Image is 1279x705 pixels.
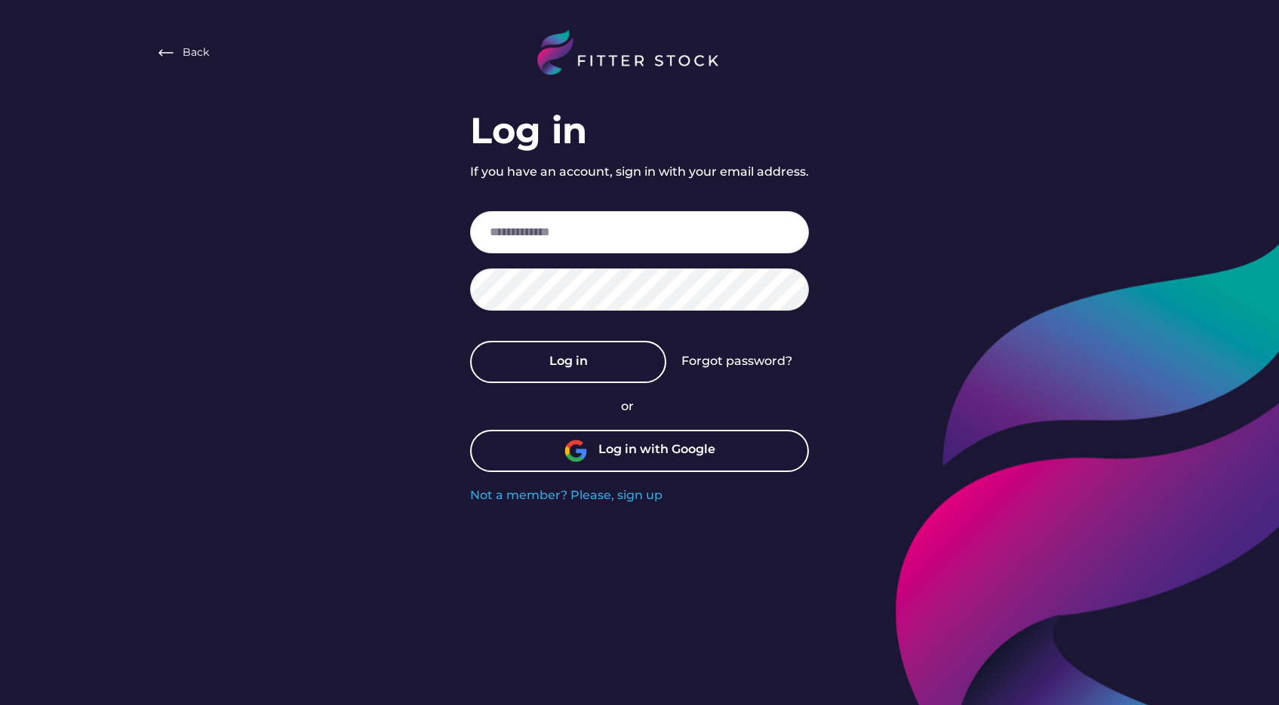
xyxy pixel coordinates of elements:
[470,341,666,383] button: Log in
[564,440,587,462] img: unnamed.png
[681,353,792,369] div: Forgot password?
[470,164,809,180] div: If you have an account, sign in with your email address.
[157,44,175,62] img: Frame%20%282%29.svg
[598,441,715,461] div: Log in with Google
[470,487,663,504] div: Not a member? Please, sign up
[183,45,209,60] div: Back
[470,106,587,156] div: Log in
[537,30,741,75] img: LOGO%20%282%29.svg
[621,398,659,415] div: or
